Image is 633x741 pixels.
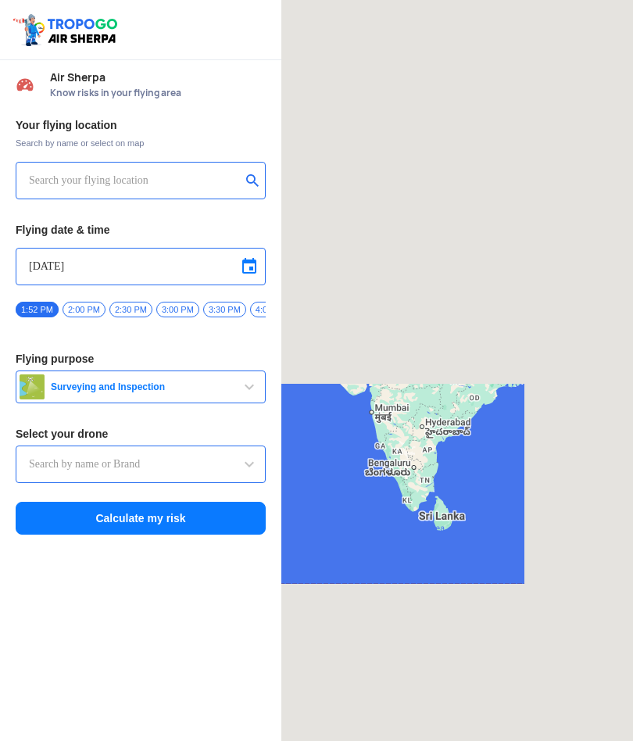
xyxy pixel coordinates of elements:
[16,120,266,131] h3: Your flying location
[203,302,246,317] span: 3:30 PM
[29,171,241,190] input: Search your flying location
[16,302,59,317] span: 1:52 PM
[20,374,45,399] img: survey.png
[63,302,105,317] span: 2:00 PM
[16,353,266,364] h3: Flying purpose
[16,428,266,439] h3: Select your drone
[50,87,266,99] span: Know risks in your flying area
[16,137,266,149] span: Search by name or select on map
[29,257,252,276] input: Select Date
[50,71,266,84] span: Air Sherpa
[45,381,240,393] span: Surveying and Inspection
[109,302,152,317] span: 2:30 PM
[16,370,266,403] button: Surveying and Inspection
[16,75,34,94] img: Risk Scores
[16,502,266,535] button: Calculate my risk
[156,302,199,317] span: 3:00 PM
[16,224,266,235] h3: Flying date & time
[12,12,123,48] img: ic_tgdronemaps.svg
[250,302,293,317] span: 4:00 PM
[29,455,252,474] input: Search by name or Brand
